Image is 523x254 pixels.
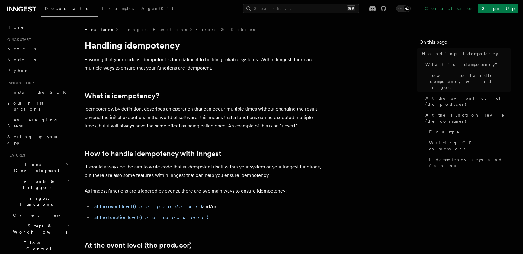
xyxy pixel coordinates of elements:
span: Setting up your app [7,134,59,145]
button: Steps & Workflows [11,221,71,237]
a: Example [427,127,511,137]
span: Flow Control [11,240,66,252]
a: Writing CEL expressions [427,137,511,154]
span: Documentation [45,6,95,11]
button: Events & Triggers [5,176,71,193]
a: Python [5,65,71,76]
span: Inngest tour [5,81,34,86]
span: At the event level (the producer) [425,95,511,107]
a: Sign Up [478,4,518,13]
p: Idempotency, by definition, describes an operation that can occur multiple times without changing... [85,105,326,130]
a: What is idempotency? [85,92,159,100]
a: Your first Functions [5,98,71,114]
span: Examples [102,6,134,11]
a: at the event level (the producer) [94,204,202,209]
a: Install the SDK [5,87,71,98]
a: At the event level (the producer) [85,241,192,249]
a: Documentation [41,2,98,17]
span: Idempotency keys and fan-out [429,157,511,169]
button: Toggle dark mode [396,5,411,12]
a: Next.js [5,43,71,54]
button: Search...⌘K [243,4,359,13]
span: Inngest Functions [5,195,65,207]
a: Leveraging Steps [5,114,71,131]
em: the consumer [141,215,207,220]
a: Setting up your app [5,131,71,148]
span: Python [7,68,29,73]
a: Idempotency keys and fan-out [427,154,511,171]
span: AgentKit [141,6,173,11]
span: Quick start [5,37,31,42]
span: How to handle idempotency with Inngest [425,72,511,90]
span: Handling idempotency [422,51,498,57]
h4: On this page [419,39,511,48]
em: the producer [135,204,201,209]
span: What is idempotency? [425,61,502,67]
a: Inngest Functions [121,27,187,33]
span: Local Development [5,161,66,174]
span: Steps & Workflows [11,223,67,235]
span: Install the SDK [7,90,70,95]
span: Writing CEL expressions [429,140,511,152]
span: Node.js [7,57,36,62]
a: At the event level (the producer) [423,93,511,110]
a: At the function level (the consumer) [423,110,511,127]
p: Ensuring that your code is idempotent is foundational to building reliable systems. Within Innges... [85,55,326,72]
span: Next.js [7,46,36,51]
span: Example [429,129,460,135]
span: Home [7,24,24,30]
span: Your first Functions [7,101,43,111]
button: Local Development [5,159,71,176]
span: Features [5,153,25,158]
span: Leveraging Steps [7,118,58,128]
a: Home [5,22,71,33]
h1: Handling idempotency [85,40,326,51]
span: Events & Triggers [5,178,66,190]
a: Node.js [5,54,71,65]
a: Contact sales [421,4,476,13]
span: Overview [13,213,75,218]
span: Features [85,27,113,33]
p: It should always be the aim to write code that is idempotent itself within your system or your In... [85,163,326,180]
span: At the function level (the consumer) [425,112,511,124]
a: What is idempotency? [423,59,511,70]
a: Handling idempotency [419,48,511,59]
a: How to handle idempotency with Inngest [85,149,221,158]
li: and/or [92,202,326,211]
a: Overview [11,210,71,221]
a: at the function level (the consumer) [94,215,208,220]
kbd: ⌘K [347,5,355,11]
a: How to handle idempotency with Inngest [423,70,511,93]
a: Errors & Retries [195,27,255,33]
a: Examples [98,2,138,16]
a: AgentKit [138,2,177,16]
p: As Inngest functions are triggered by events, there are two main ways to ensure idempotency: [85,187,326,195]
button: Inngest Functions [5,193,71,210]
